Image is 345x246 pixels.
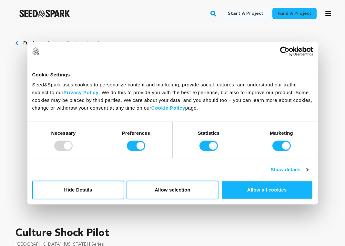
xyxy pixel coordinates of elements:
a: Usercentrics Cookiebot - opens in a new window [257,46,313,56]
img: Seed&Spark Logo Dark Mode [19,10,70,17]
div: Cookie Settings [32,71,313,79]
a: Seed&Spark Homepage [19,10,70,17]
div: Breadcrumb [15,40,330,46]
div: Seed&Spark uses cookies to personalize content and marketing, provide social features, and unders... [32,81,313,112]
strong: Statistics [198,130,220,136]
a: Fund a project [23,40,57,46]
a: Cookie Policy [151,105,185,111]
a: Project details [67,40,101,46]
button: Allow all cookies [221,181,313,199]
a: Show details [270,166,308,173]
img: logo [32,47,39,54]
strong: Necessary [51,130,76,136]
strong: Preferences [122,130,150,136]
strong: Marketing [270,130,293,136]
button: Allow selection [127,181,218,199]
a: Privacy Policy [64,90,99,95]
a: Start a project [223,8,269,19]
button: Hide Details [32,181,124,199]
p: Culture Shock Pilot [15,226,330,241]
a: Fund a project [272,8,317,19]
